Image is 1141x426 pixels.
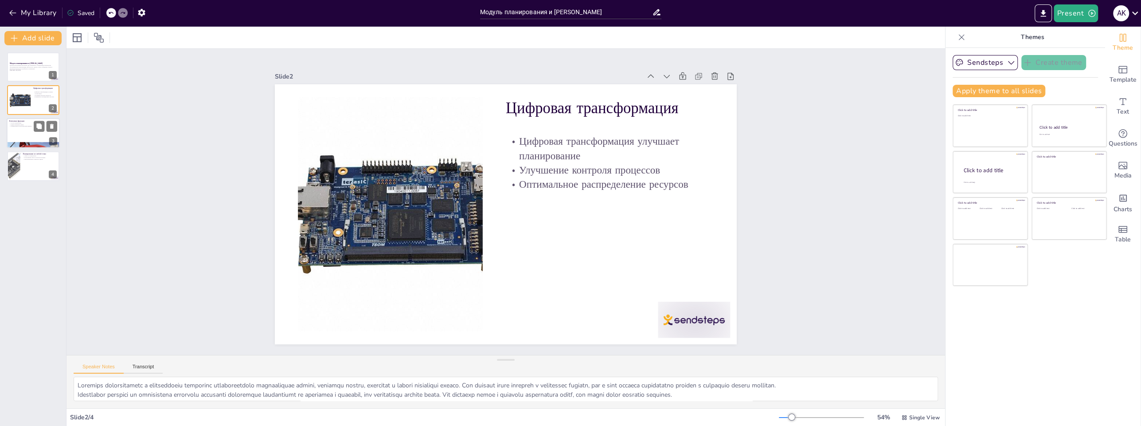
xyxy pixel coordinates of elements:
[1105,59,1141,91] div: Add ready made slides
[49,71,57,79] div: 1
[1105,218,1141,250] div: Add a table
[1113,5,1129,21] div: A K
[1113,4,1129,22] button: A K
[33,94,57,96] p: Улучшение контроля процессов
[7,52,59,82] div: 1
[70,31,84,45] div: Layout
[9,124,57,126] p: Единая временная анкета
[9,125,57,127] p: Оптимальный технологический маршрут
[1114,171,1132,181] span: Media
[1035,4,1052,22] button: Export to PowerPoint
[1105,154,1141,186] div: Add images, graphics, shapes or video
[7,151,59,181] div: 4
[1071,208,1099,210] div: Click to add text
[7,85,59,114] div: 2
[47,121,57,131] button: Delete Slide
[70,413,779,422] div: Slide 2 / 4
[67,9,94,17] div: Saved
[34,121,44,131] button: Duplicate Slide
[1105,27,1141,59] div: Change the overall theme
[1114,205,1132,214] span: Charts
[1105,91,1141,122] div: Add text boxes
[964,166,1020,174] div: Click to add title
[49,104,57,112] div: 2
[7,6,60,20] button: My Library
[873,413,894,422] div: 54 %
[9,122,57,124] p: Доска планирования
[33,96,57,98] p: Оптимальное распределение ресурсов
[1054,4,1098,22] button: Present
[1037,201,1100,205] div: Click to add title
[10,62,43,64] strong: Модуль планирования и [PERSON_NAME]
[1105,122,1141,154] div: Get real-time input from your audience
[10,70,57,71] p: Generated with [URL]
[1001,208,1021,210] div: Click to add text
[969,27,1096,48] p: Themes
[49,137,57,145] div: 3
[33,87,57,90] p: Цифровая трансформация
[74,364,124,374] button: Speaker Notes
[1113,43,1133,53] span: Theme
[49,170,57,178] div: 4
[23,155,57,157] p: Гибкость планирования
[23,153,57,155] p: Планирование из любой точки
[10,65,57,70] p: Высокотехнологичный инструмент для оперативного планирования производства, обеспечивающий синхрон...
[1037,155,1100,158] div: Click to add title
[4,31,62,45] button: Add slide
[33,91,57,94] p: Цифровая трансформация улучшает планирование
[511,164,717,221] p: Улучшение контроля процессов
[1037,208,1065,210] div: Click to add text
[124,364,163,374] button: Transcript
[1109,139,1137,149] span: Questions
[94,32,104,43] span: Position
[1039,134,1098,136] div: Click to add text
[23,157,57,159] p: Коллективная работа в реальном времени
[1115,235,1131,245] span: Table
[1105,186,1141,218] div: Add charts and graphs
[980,208,1000,210] div: Click to add text
[480,6,652,19] input: Insert title
[958,208,978,210] div: Click to add text
[305,27,665,111] div: Slide 2
[958,115,1021,117] div: Click to add text
[514,136,723,207] p: Цифровая трансформация улучшает планирование
[964,181,1020,183] div: Click to add body
[7,118,60,148] div: 3
[953,85,1045,97] button: Apply theme to all slides
[1110,75,1137,85] span: Template
[9,119,57,122] p: Ключевые функции
[953,55,1018,70] button: Sendsteps
[23,158,57,160] p: Прогнозирование готовности заказов
[1117,107,1129,117] span: Text
[523,99,731,164] p: Цифровая трансформация
[958,108,1021,112] div: Click to add title
[1021,55,1086,70] button: Create theme
[958,201,1021,205] div: Click to add title
[909,414,940,421] span: Single View
[74,377,938,401] textarea: Loremips dolorsitametc a elitseddoeiu temporinc utlaboreetdolo magnaaliquae admini, veniamqu nost...
[508,178,714,235] p: Оптимальное распределение ресурсов
[1039,125,1098,130] div: Click to add title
